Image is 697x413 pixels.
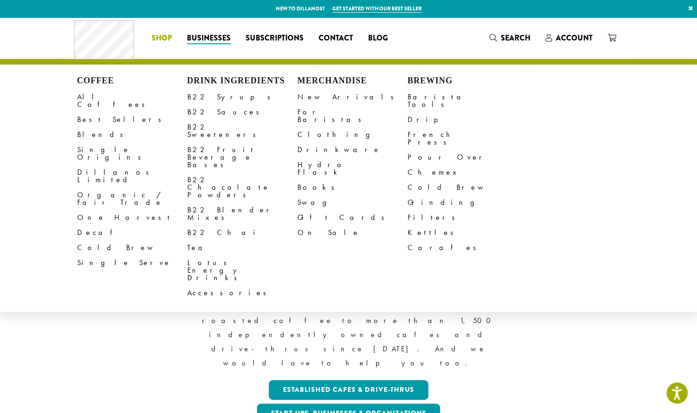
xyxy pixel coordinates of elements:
[77,225,187,240] a: Decaf
[297,157,408,180] a: Hydro Flask
[297,210,408,225] a: Gift Cards
[319,32,353,44] span: Contact
[408,180,518,195] a: Cold Brew
[77,127,187,142] a: Blends
[77,255,187,270] a: Single Serve
[297,195,408,210] a: Swag
[187,240,297,255] a: Tea
[187,255,297,285] a: Lotus Energy Drinks
[187,285,297,300] a: Accessories
[187,32,231,44] span: Businesses
[187,120,297,142] a: B22 Sweeteners
[77,89,187,112] a: All Coffees
[297,225,408,240] a: On Sale
[297,127,408,142] a: Clothing
[152,32,172,44] span: Shop
[408,127,518,150] a: French Press
[187,89,297,105] a: B22 Syrups
[408,150,518,165] a: Pour Over
[77,187,187,210] a: Organic / Fair Trade
[297,180,408,195] a: Books
[408,225,518,240] a: Kettles
[332,5,422,13] a: Get started with our best seller
[246,32,304,44] span: Subscriptions
[187,76,297,86] h4: Drink Ingredients
[187,142,297,172] a: B22 Fruit Beverage Bases
[77,240,187,255] a: Cold Brew
[77,210,187,225] a: One Harvest
[77,142,187,165] a: Single Origins
[269,380,428,400] a: Established Cafes & Drive-Thrus
[77,165,187,187] a: Dillanos Limited
[187,202,297,225] a: B22 Blender Mixes
[408,210,518,225] a: Filters
[297,89,408,105] a: New Arrivals
[408,165,518,180] a: Chemex
[297,142,408,157] a: Drinkware
[368,32,388,44] span: Blog
[297,76,408,86] h4: Merchandise
[297,105,408,127] a: For Baristas
[408,76,518,86] h4: Brewing
[501,32,530,43] span: Search
[556,32,593,43] span: Account
[144,31,179,46] a: Shop
[77,76,187,86] h4: Coffee
[187,172,297,202] a: B22 Chocolate Powders
[408,112,518,127] a: Drip
[408,89,518,112] a: Barista Tools
[77,112,187,127] a: Best Sellers
[408,240,518,255] a: Carafes
[187,225,297,240] a: B22 Chai
[187,105,297,120] a: B22 Sauces
[482,30,538,46] a: Search
[408,195,518,210] a: Grinding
